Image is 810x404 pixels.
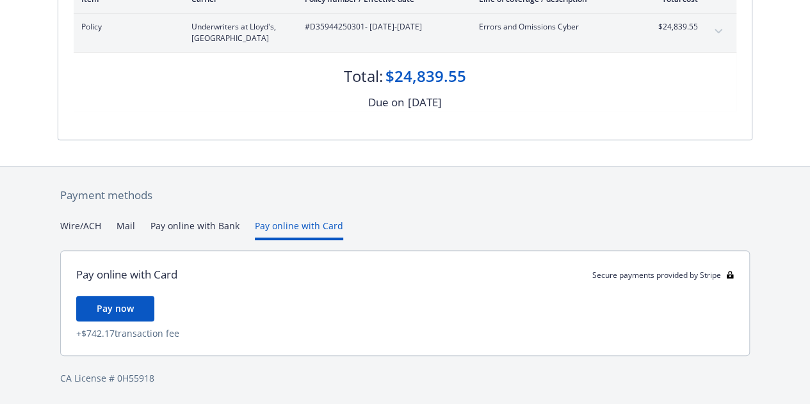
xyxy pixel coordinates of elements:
[479,21,629,33] span: Errors and Omissions Cyber
[408,94,442,111] div: [DATE]
[97,302,134,314] span: Pay now
[191,21,284,44] span: Underwriters at Lloyd's, [GEOGRAPHIC_DATA]
[76,266,177,283] div: Pay online with Card
[60,219,101,240] button: Wire/ACH
[305,21,458,33] span: #D35944250301 - [DATE]-[DATE]
[60,371,750,385] div: CA License # 0H55918
[255,219,343,240] button: Pay online with Card
[76,327,734,340] div: + $742.17 transaction fee
[344,65,383,87] div: Total:
[117,219,135,240] button: Mail
[592,270,734,280] div: Secure payments provided by Stripe
[368,94,404,111] div: Due on
[60,187,750,204] div: Payment methods
[708,21,729,42] button: expand content
[150,219,239,240] button: Pay online with Bank
[650,21,698,33] span: $24,839.55
[81,21,171,33] span: Policy
[74,13,736,52] div: PolicyUnderwriters at Lloyd's, [GEOGRAPHIC_DATA]#D35944250301- [DATE]-[DATE]Errors and Omissions ...
[76,296,154,321] button: Pay now
[385,65,466,87] div: $24,839.55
